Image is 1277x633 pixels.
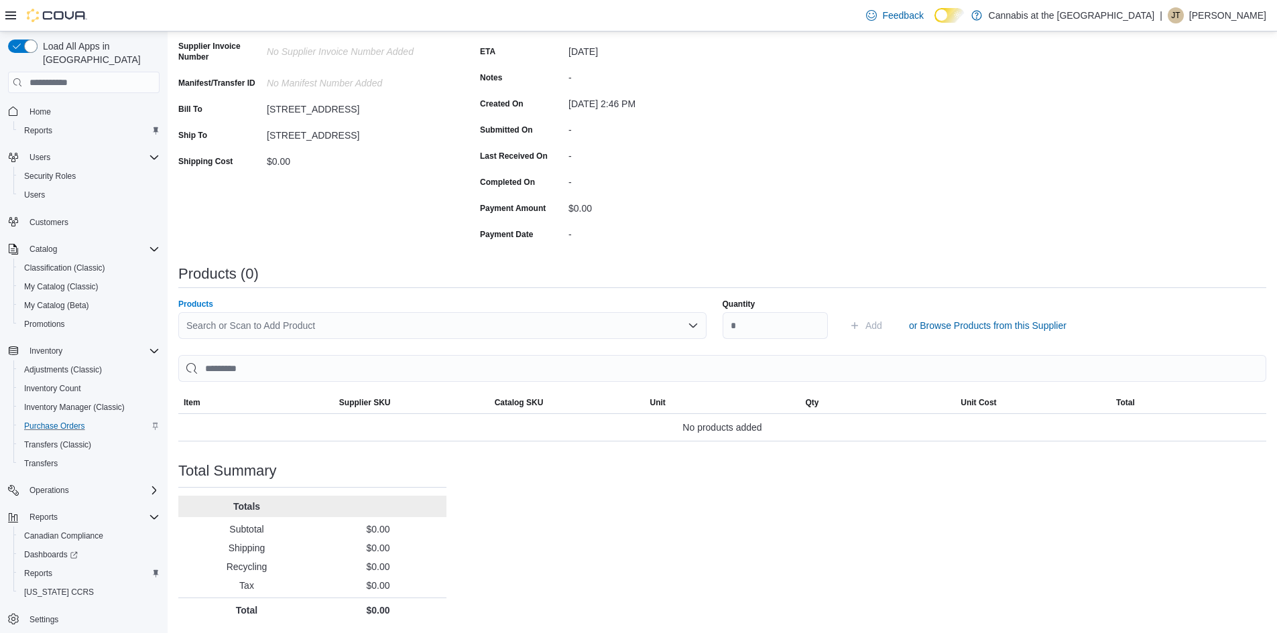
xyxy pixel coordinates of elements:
[13,526,165,545] button: Canadian Compliance
[19,362,107,378] a: Adjustments (Classic)
[19,547,160,563] span: Dashboards
[19,418,90,434] a: Purchase Orders
[13,564,165,583] button: Reports
[24,587,94,597] span: [US_STATE] CCRS
[19,528,109,544] a: Canadian Compliance
[568,67,748,83] div: -
[24,343,68,359] button: Inventory
[723,299,755,309] label: Quantity
[19,297,95,313] a: My Catalog (Beta)
[184,604,310,617] p: Total
[19,584,99,600] a: [US_STATE] CCRS
[267,41,446,57] div: No Supplier Invoice Number added
[13,315,165,334] button: Promotions
[178,392,334,413] button: Item
[24,319,65,330] span: Promotions
[178,156,233,167] label: Shipping Cost
[178,41,261,62] label: Supplier Invoice Number
[19,565,58,581] a: Reports
[19,123,58,139] a: Reports
[267,98,446,115] div: [STREET_ADDRESS]
[3,610,165,629] button: Settings
[24,421,85,431] span: Purchase Orders
[178,104,202,115] label: Bill To
[19,123,160,139] span: Reports
[184,541,310,555] p: Shipping
[568,93,748,109] div: [DATE] 2:46 PM
[844,312,888,339] button: Add
[184,397,200,408] span: Item
[19,584,160,600] span: Washington CCRS
[27,9,87,22] img: Cova
[24,149,160,165] span: Users
[1160,7,1162,23] p: |
[184,560,310,573] p: Recycling
[24,263,105,273] span: Classification (Classic)
[29,107,51,117] span: Home
[934,8,965,23] input: Dark Mode
[24,104,56,120] a: Home
[267,125,446,141] div: [STREET_ADDRESS]
[865,319,882,332] span: Add
[19,565,160,581] span: Reports
[3,212,165,232] button: Customers
[24,531,103,541] span: Canadian Compliance
[267,72,446,88] div: No Manifest Number added
[19,380,160,397] span: Inventory Count
[24,125,52,136] span: Reports
[1189,7,1266,23] p: [PERSON_NAME]
[19,362,160,378] span: Adjustments (Classic)
[24,241,160,257] span: Catalog
[29,152,50,163] span: Users
[24,568,52,579] span: Reports
[13,417,165,435] button: Purchase Orders
[13,583,165,602] button: [US_STATE] CCRS
[24,458,58,469] span: Transfers
[495,397,544,408] span: Catalog SKU
[19,316,160,332] span: Promotions
[19,297,160,313] span: My Catalog (Beta)
[19,399,130,415] a: Inventory Manager (Classic)
[29,512,58,522] span: Reports
[315,541,441,555] p: $0.00
[645,392,800,413] button: Unit
[1116,397,1135,408] span: Total
[184,579,310,592] p: Tax
[904,312,1072,339] button: or Browse Products from this Supplier
[568,198,748,214] div: $0.00
[315,522,441,536] p: $0.00
[3,508,165,526] button: Reports
[24,383,81,394] span: Inventory Count
[688,320,698,331] button: Open list of options
[24,171,76,182] span: Security Roles
[13,379,165,398] button: Inventory Count
[24,482,160,498] span: Operations
[19,418,160,434] span: Purchase Orders
[13,454,165,473] button: Transfers
[480,46,495,57] label: ETA
[24,612,64,628] a: Settings
[882,9,923,22] span: Feedback
[861,2,928,29] a: Feedback
[568,224,748,240] div: -
[29,614,58,625] span: Settings
[24,190,45,200] span: Users
[19,260,111,276] a: Classification (Classic)
[1111,392,1266,413] button: Total
[24,281,99,292] span: My Catalog (Classic)
[568,145,748,161] div: -
[19,399,160,415] span: Inventory Manager (Classic)
[29,485,69,496] span: Operations
[24,214,160,230] span: Customers
[29,244,57,255] span: Catalog
[13,277,165,296] button: My Catalog (Classic)
[19,168,81,184] a: Security Roles
[178,266,259,282] h3: Products (0)
[178,463,277,479] h3: Total Summary
[24,214,74,230] a: Customers
[19,168,160,184] span: Security Roles
[24,439,91,450] span: Transfers (Classic)
[178,130,207,141] label: Ship To
[480,229,533,240] label: Payment Date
